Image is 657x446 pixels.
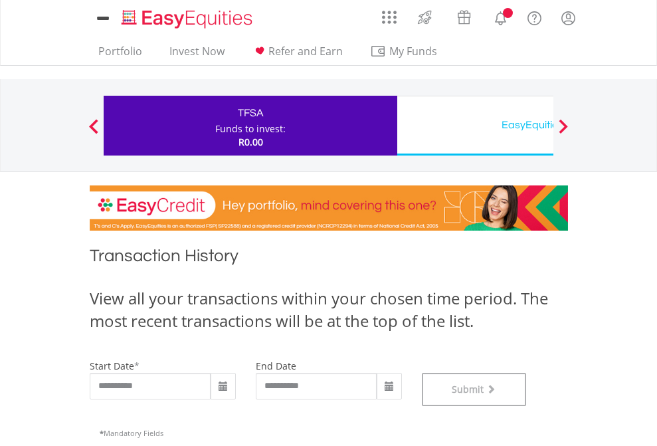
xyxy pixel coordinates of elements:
[422,373,527,406] button: Submit
[90,185,568,231] img: EasyCredit Promotion Banner
[551,3,585,33] a: My Profile
[100,428,163,438] span: Mandatory Fields
[80,126,107,139] button: Previous
[90,287,568,333] div: View all your transactions within your chosen time period. The most recent transactions will be a...
[215,122,286,136] div: Funds to invest:
[517,3,551,30] a: FAQ's and Support
[268,44,343,58] span: Refer and Earn
[370,43,457,60] span: My Funds
[373,3,405,25] a: AppsGrid
[90,244,568,274] h1: Transaction History
[112,104,389,122] div: TFSA
[116,3,258,30] a: Home page
[119,8,258,30] img: EasyEquities_Logo.png
[414,7,436,28] img: thrive-v2.svg
[444,3,484,28] a: Vouchers
[164,45,230,65] a: Invest Now
[256,360,296,372] label: end date
[238,136,263,148] span: R0.00
[382,10,397,25] img: grid-menu-icon.svg
[93,45,147,65] a: Portfolio
[550,126,577,139] button: Next
[453,7,475,28] img: vouchers-v2.svg
[484,3,517,30] a: Notifications
[90,360,134,372] label: start date
[246,45,348,65] a: Refer and Earn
